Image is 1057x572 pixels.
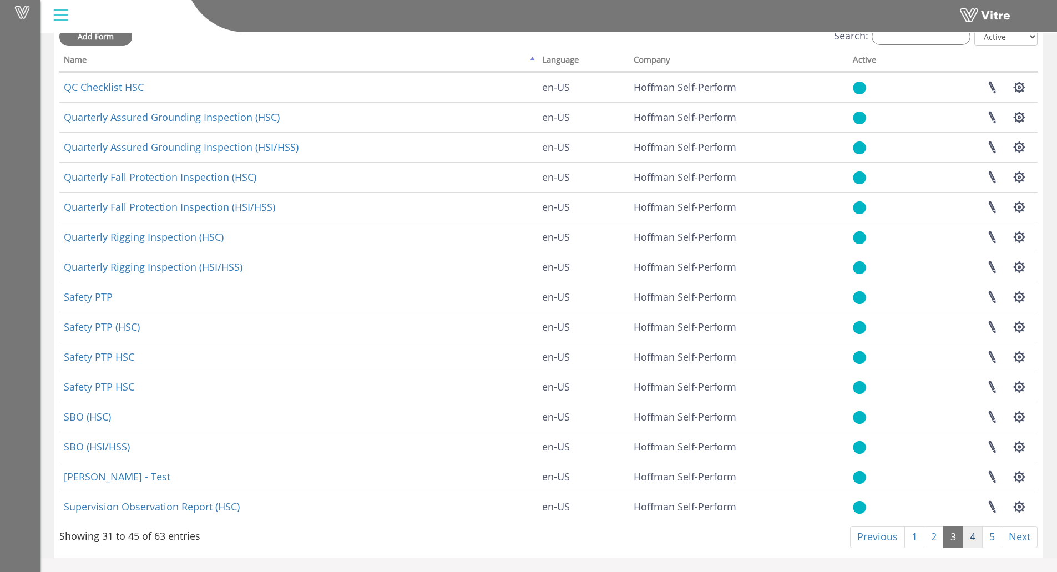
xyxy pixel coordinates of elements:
td: en-US [538,432,629,462]
img: yes [853,441,866,454]
td: en-US [538,492,629,522]
a: SBO (HSI/HSS) [64,440,130,453]
td: en-US [538,372,629,402]
span: 210 [634,110,736,124]
a: Quarterly Fall Protection Inspection (HSC) [64,170,256,184]
a: SBO (HSC) [64,410,111,423]
td: en-US [538,312,629,342]
img: yes [853,381,866,394]
img: yes [853,81,866,95]
a: [PERSON_NAME] - Test [64,470,170,483]
td: en-US [538,252,629,282]
td: en-US [538,162,629,192]
a: Safety PTP [64,290,113,303]
td: en-US [538,72,629,102]
a: Supervision Observation Report (HSC) [64,500,240,513]
a: Quarterly Fall Protection Inspection (HSI/HSS) [64,200,275,214]
span: 210 [634,470,736,483]
img: yes [853,141,866,155]
a: Quarterly Assured Grounding Inspection (HSI/HSS) [64,140,299,154]
span: 210 [634,440,736,453]
span: 210 [634,260,736,274]
span: 210 [634,140,736,154]
th: Active [848,51,912,72]
img: yes [853,470,866,484]
th: Company [629,51,849,72]
a: 5 [982,526,1002,548]
a: Quarterly Rigging Inspection (HSC) [64,230,224,244]
span: 210 [634,80,736,94]
img: yes [853,321,866,335]
span: 210 [634,380,736,393]
td: en-US [538,402,629,432]
a: Next [1002,526,1038,548]
a: 4 [963,526,983,548]
a: 1 [904,526,924,548]
a: Quarterly Rigging Inspection (HSI/HSS) [64,260,242,274]
img: yes [853,500,866,514]
span: 210 [634,350,736,363]
img: yes [853,111,866,125]
img: yes [853,291,866,305]
div: Showing 31 to 45 of 63 entries [59,525,200,544]
a: Previous [850,526,905,548]
img: yes [853,231,866,245]
th: Name: activate to sort column descending [59,51,538,72]
img: yes [853,261,866,275]
a: Add Form [59,27,132,46]
td: en-US [538,462,629,492]
span: 210 [634,230,736,244]
a: 3 [943,526,963,548]
img: yes [853,171,866,185]
img: yes [853,201,866,215]
label: Search: [834,28,970,45]
a: Safety PTP HSC [64,380,134,393]
td: en-US [538,132,629,162]
td: en-US [538,342,629,372]
span: 210 [634,170,736,184]
span: 210 [634,200,736,214]
span: 210 [634,500,736,513]
a: Safety PTP HSC [64,350,134,363]
span: 210 [634,320,736,333]
a: QC Checklist HSC [64,80,144,94]
td: en-US [538,282,629,312]
td: en-US [538,102,629,132]
a: 2 [924,526,944,548]
span: 210 [634,410,736,423]
span: 210 [634,290,736,303]
td: en-US [538,222,629,252]
img: yes [853,351,866,365]
th: Language [538,51,629,72]
img: yes [853,411,866,424]
a: Quarterly Assured Grounding Inspection (HSC) [64,110,280,124]
td: en-US [538,192,629,222]
span: Add Form [78,31,114,42]
input: Search: [872,28,970,45]
a: Safety PTP (HSC) [64,320,140,333]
